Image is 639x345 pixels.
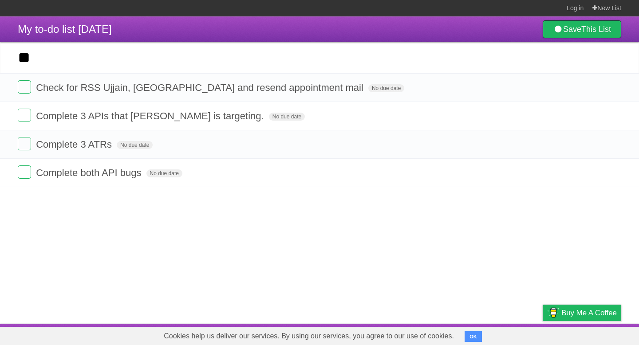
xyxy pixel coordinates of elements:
a: SaveThis List [543,20,621,38]
a: About [425,326,443,343]
label: Done [18,137,31,150]
span: Cookies help us deliver our services. By using our services, you agree to our use of cookies. [155,327,463,345]
span: No due date [117,141,153,149]
label: Done [18,165,31,179]
a: Developers [454,326,490,343]
span: No due date [269,113,305,121]
button: OK [465,331,482,342]
a: Terms [501,326,521,343]
span: Buy me a coffee [561,305,617,321]
img: Buy me a coffee [547,305,559,320]
label: Done [18,109,31,122]
span: Complete 3 ATRs [36,139,114,150]
a: Buy me a coffee [543,305,621,321]
span: My to-do list [DATE] [18,23,112,35]
span: Complete 3 APIs that [PERSON_NAME] is targeting. [36,110,266,122]
a: Privacy [531,326,554,343]
a: Suggest a feature [565,326,621,343]
span: Complete both API bugs [36,167,143,178]
label: Done [18,80,31,94]
b: This List [581,25,611,34]
span: Check for RSS Ujjain, [GEOGRAPHIC_DATA] and resend appointment mail [36,82,366,93]
span: No due date [368,84,404,92]
span: No due date [146,169,182,177]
